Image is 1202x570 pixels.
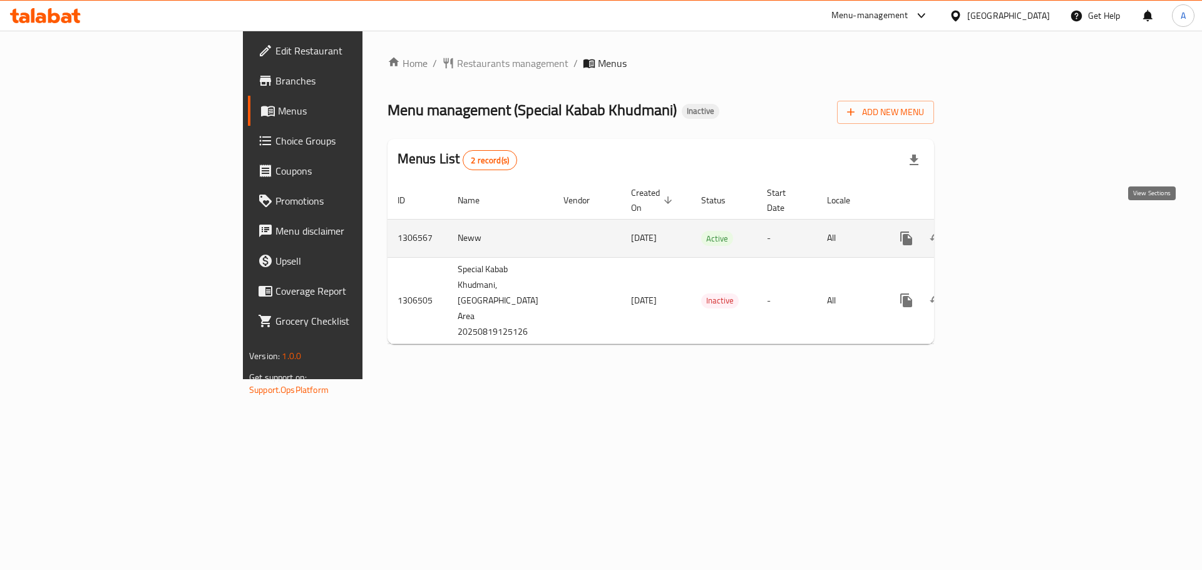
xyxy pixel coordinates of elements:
a: Upsell [248,246,444,276]
a: Grocery Checklist [248,306,444,336]
a: Branches [248,66,444,96]
td: - [757,219,817,257]
span: [DATE] [631,230,657,246]
span: Version: [249,348,280,364]
button: Change Status [922,223,952,253]
span: Coverage Report [275,283,434,298]
nav: breadcrumb [388,56,934,71]
a: Coupons [248,156,444,186]
div: Inactive [701,293,739,308]
span: Locale [827,193,866,208]
a: Choice Groups [248,126,444,156]
div: Menu-management [831,8,908,23]
div: Export file [899,145,929,175]
div: [GEOGRAPHIC_DATA] [967,9,1050,23]
span: Promotions [275,193,434,208]
span: 1.0.0 [282,348,301,364]
span: Add New Menu [847,104,924,120]
div: Active [701,231,733,246]
a: Coverage Report [248,276,444,306]
a: Restaurants management [442,56,568,71]
td: All [817,219,881,257]
button: Change Status [922,285,952,315]
div: Inactive [682,104,719,119]
span: Inactive [701,293,739,308]
span: Start Date [767,185,802,215]
span: Menu disclaimer [275,223,434,238]
td: Neww [448,219,553,257]
span: Choice Groups [275,133,434,148]
span: Menus [598,56,627,71]
span: Coupons [275,163,434,178]
button: more [891,223,922,253]
span: Edit Restaurant [275,43,434,58]
h2: Menus List [398,150,517,170]
span: 2 record(s) [463,155,516,166]
span: [DATE] [631,292,657,308]
span: Menu management ( Special Kabab Khudmani ) [388,96,677,124]
a: Menu disclaimer [248,216,444,246]
span: Upsell [275,253,434,268]
span: Inactive [682,106,719,116]
div: Total records count [463,150,517,170]
td: All [817,257,881,344]
span: ID [398,193,421,208]
li: / [573,56,578,71]
a: Support.OpsPlatform [249,382,329,398]
td: Special Kabab Khudmani,[GEOGRAPHIC_DATA] Area 20250819125126 [448,257,553,344]
td: - [757,257,817,344]
a: Promotions [248,186,444,216]
button: more [891,285,922,315]
span: Created On [631,185,676,215]
span: Get support on: [249,369,307,385]
span: Branches [275,73,434,88]
span: A [1181,9,1186,23]
span: Active [701,232,733,246]
button: Add New Menu [837,101,934,124]
span: Status [701,193,742,208]
span: Name [458,193,496,208]
a: Edit Restaurant [248,36,444,66]
span: Vendor [563,193,606,208]
span: Restaurants management [457,56,568,71]
span: Grocery Checklist [275,313,434,328]
th: Actions [881,181,1022,220]
table: enhanced table [388,181,1022,344]
a: Menus [248,96,444,126]
span: Menus [278,103,434,118]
